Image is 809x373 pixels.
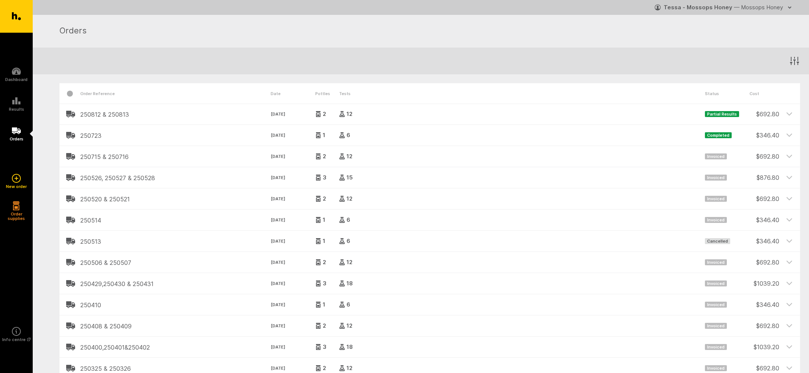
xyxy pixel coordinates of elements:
time: [DATE] [271,153,315,160]
h2: 250514 [80,217,271,224]
span: 2 [321,366,326,370]
span: 12 [345,260,352,265]
time: [DATE] [271,111,315,118]
span: 1 [321,133,325,137]
span: 6 [345,302,350,307]
header: 250812 & 250813[DATE]212Partial Results$692.80 [59,104,800,124]
time: [DATE] [271,217,315,224]
span: Invoiced [705,323,727,329]
h5: Results [9,107,24,111]
span: Cancelled [705,238,730,244]
span: Invoiced [705,302,727,308]
div: $ 1039.20 [750,273,779,288]
time: [DATE] [271,365,315,372]
div: $ 692.80 [750,252,779,267]
h5: Info centre [2,337,30,342]
header: 250506 & 250507[DATE]212Invoiced$692.80 [59,252,800,273]
h2: 250410 [80,302,271,308]
span: Partial Results [705,111,739,117]
div: $ 692.80 [750,146,779,161]
h2: 250513 [80,238,271,245]
h2: 250506 & 250507 [80,259,271,266]
span: 6 [345,133,350,137]
div: Cost [750,83,779,104]
span: 18 [345,345,353,349]
header: 250513[DATE]16Cancelled$346.40 [59,231,800,252]
h5: New order [6,184,27,189]
button: Tessa - Mossops Honey — Mossops Honey [655,1,794,13]
span: Invoiced [705,259,727,265]
span: Invoiced [705,217,727,223]
span: 1 [321,302,325,307]
span: Invoiced [705,365,727,371]
h2: 250526, 250527 & 250528 [80,175,271,181]
header: 250429,250430 & 250431[DATE]318Invoiced$1039.20 [59,273,800,294]
div: $ 692.80 [750,104,779,119]
span: 1 [321,218,325,222]
span: 3 [321,281,326,286]
time: [DATE] [271,344,315,351]
h2: 250325 & 250326 [80,365,271,372]
h2: 250715 & 250716 [80,153,271,160]
span: 12 [345,324,352,328]
div: $ 692.80 [750,358,779,373]
span: 2 [321,154,326,159]
span: 12 [345,154,352,159]
time: [DATE] [271,132,315,139]
div: Date [271,83,315,104]
h2: 250812 & 250813 [80,111,271,118]
span: 12 [345,197,352,201]
header: 250400,250401&250402[DATE]318Invoiced$1039.20 [59,337,800,357]
div: $ 876.80 [750,167,779,182]
h2: 250400,250401&250402 [80,344,271,351]
time: [DATE] [271,280,315,287]
h5: Order supplies [5,212,28,221]
header: 250520 & 250521[DATE]212Invoiced$692.80 [59,188,800,209]
header: 250408 & 250409[DATE]212Invoiced$692.80 [59,315,800,336]
span: Invoiced [705,344,727,350]
div: Pottles [315,83,339,104]
time: [DATE] [271,238,315,245]
header: 250723[DATE]16Completed$346.40 [59,125,800,146]
div: $ 692.80 [750,188,779,203]
time: [DATE] [271,323,315,330]
span: 2 [321,197,326,201]
div: Order Reference [80,83,271,104]
span: 12 [345,366,352,370]
time: [DATE] [271,259,315,266]
span: 2 [321,112,326,116]
span: 12 [345,112,352,116]
div: Status [705,83,750,104]
span: Completed [705,132,732,138]
span: 2 [321,324,326,328]
h5: Dashboard [5,77,28,82]
span: 2 [321,260,326,265]
h2: 250520 & 250521 [80,196,271,202]
h2: 250429,250430 & 250431 [80,280,271,287]
div: $ 346.40 [750,294,779,309]
div: $ 346.40 [750,210,779,224]
span: 3 [321,175,326,180]
time: [DATE] [271,302,315,308]
span: 6 [345,239,350,243]
span: Invoiced [705,175,727,181]
header: 250514[DATE]16Invoiced$346.40 [59,210,800,230]
header: 250410[DATE]16Invoiced$346.40 [59,294,800,315]
h1: Orders [59,25,791,38]
time: [DATE] [271,175,315,181]
span: 1 [321,239,325,243]
span: Invoiced [705,280,727,286]
h2: 250723 [80,132,271,139]
div: $ 346.40 [750,231,779,246]
span: 18 [345,281,353,286]
header: 250526, 250527 & 250528[DATE]315Invoiced$876.80 [59,167,800,188]
time: [DATE] [271,196,315,202]
span: 6 [345,218,350,222]
div: $ 1039.20 [750,337,779,351]
strong: Tessa - Mossops Honey [664,4,732,11]
h2: 250408 & 250409 [80,323,271,330]
span: Invoiced [705,153,727,159]
header: 250715 & 250716[DATE]212Invoiced$692.80 [59,146,800,167]
div: $ 346.40 [750,125,779,140]
span: Invoiced [705,196,727,202]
